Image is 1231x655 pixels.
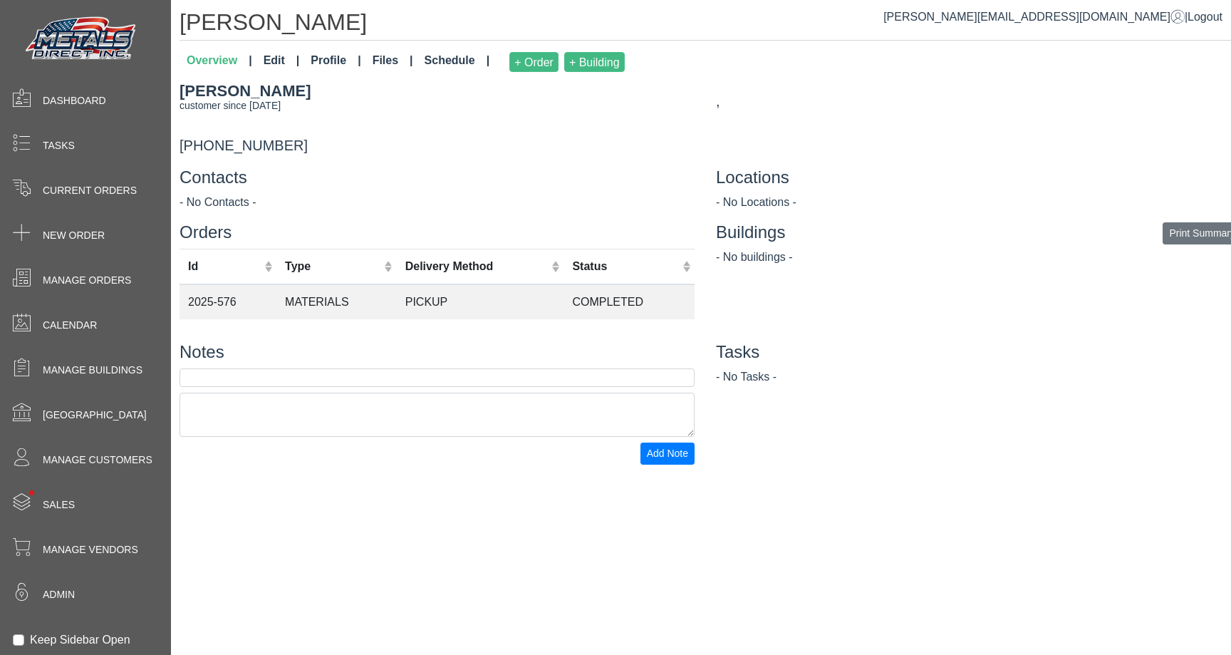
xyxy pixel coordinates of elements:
[716,249,1231,266] div: - No buildings -
[647,448,688,459] span: Add Note
[716,222,1231,243] h4: Buildings
[169,79,705,156] div: [PHONE_NUMBER]
[14,470,50,516] span: •
[285,258,380,275] div: Type
[43,93,106,108] span: Dashboard
[188,258,261,275] div: Id
[716,342,1231,363] h4: Tasks
[716,194,1231,211] div: - No Locations -
[43,318,97,333] span: Calendar
[43,273,131,288] span: Manage Orders
[640,443,695,465] button: Add Note
[43,228,105,243] span: New Order
[563,284,695,319] td: COMPLETED
[716,368,1231,386] div: - No Tasks -
[43,453,152,468] span: Manage Customers
[30,631,130,649] label: Keep Sidebar Open
[883,11,1185,23] a: [PERSON_NAME][EMAIL_ADDRESS][DOMAIN_NAME]
[43,138,75,153] span: Tasks
[883,9,1222,26] div: |
[180,79,695,103] div: [PERSON_NAME]
[258,46,306,78] a: Edit
[367,46,419,78] a: Files
[405,258,548,275] div: Delivery Method
[43,542,138,557] span: Manage Vendors
[564,52,625,72] button: + Building
[305,46,366,78] a: Profile
[180,222,695,243] h4: Orders
[180,167,695,188] h4: Contacts
[180,194,695,211] div: - No Contacts -
[419,46,496,78] a: Schedule
[180,98,695,113] div: customer since [DATE]
[181,46,258,78] a: Overview
[276,284,397,319] td: MATERIALS
[43,587,75,602] span: Admin
[1188,11,1222,23] span: Logout
[43,183,137,198] span: Current Orders
[180,342,695,363] h4: Notes
[716,91,1231,112] div: ,
[43,497,75,512] span: Sales
[21,13,142,66] img: Metals Direct Inc Logo
[180,284,276,319] td: 2025-576
[572,258,678,275] div: Status
[43,408,147,423] span: [GEOGRAPHIC_DATA]
[180,9,1231,41] h1: [PERSON_NAME]
[509,52,559,72] button: + Order
[397,284,564,319] td: PICKUP
[716,167,1231,188] h4: Locations
[43,363,142,378] span: Manage Buildings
